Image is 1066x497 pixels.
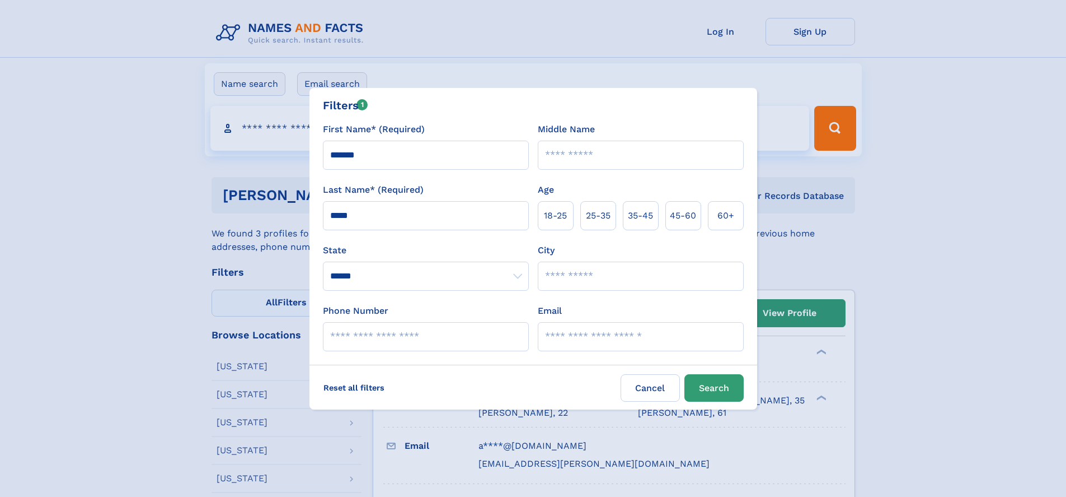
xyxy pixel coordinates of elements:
[621,374,680,402] label: Cancel
[323,244,529,257] label: State
[538,183,554,197] label: Age
[323,97,368,114] div: Filters
[586,209,611,222] span: 25‑35
[717,209,734,222] span: 60+
[628,209,653,222] span: 35‑45
[670,209,696,222] span: 45‑60
[323,304,388,318] label: Phone Number
[316,374,392,401] label: Reset all filters
[684,374,744,402] button: Search
[323,183,424,197] label: Last Name* (Required)
[538,244,555,257] label: City
[544,209,567,222] span: 18‑25
[538,123,595,136] label: Middle Name
[323,123,425,136] label: First Name* (Required)
[538,304,562,318] label: Email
